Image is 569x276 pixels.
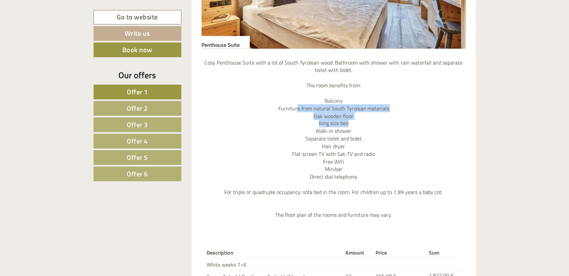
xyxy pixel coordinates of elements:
[202,36,250,49] div: Penthouse Suite
[94,42,181,57] a: Book now
[127,119,148,130] span: Offer 3
[343,248,373,258] th: Amount
[94,26,181,41] a: Write us
[127,103,148,113] span: Offer 2
[94,69,181,81] div: Our offers
[207,259,343,271] td: White weeks 7=6
[127,152,148,163] span: Offer 5
[127,87,148,97] span: Offer 1
[426,248,460,258] th: Sum
[373,248,426,258] th: Price
[207,248,343,258] th: Description
[94,10,181,24] a: Go to website
[127,136,148,146] span: Offer 4
[127,169,148,179] span: Offer 6
[202,59,466,219] p: Cosy Penthouse Suite with a lot of South Tyrolean wood. Bathroom with shower with rain waterfall ...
